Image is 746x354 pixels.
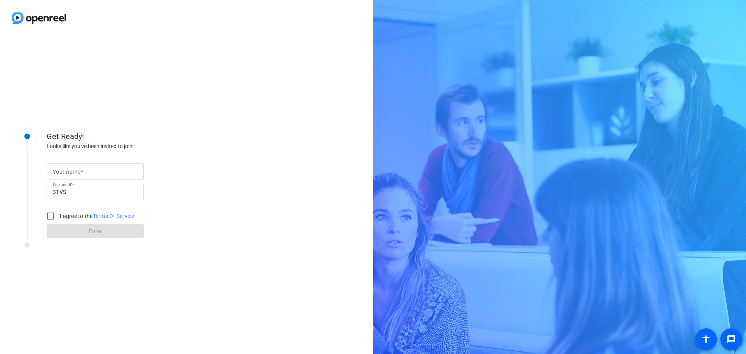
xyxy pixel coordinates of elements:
[727,335,736,344] mat-icon: message
[58,212,134,220] label: I agree to the
[47,142,202,150] div: Looks like you've been invited to join
[47,131,202,142] div: Get Ready!
[93,213,134,219] a: Terms Of Service
[53,169,80,175] mat-label: Your name
[701,335,711,344] mat-icon: accessibility
[53,182,73,187] mat-label: Session ID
